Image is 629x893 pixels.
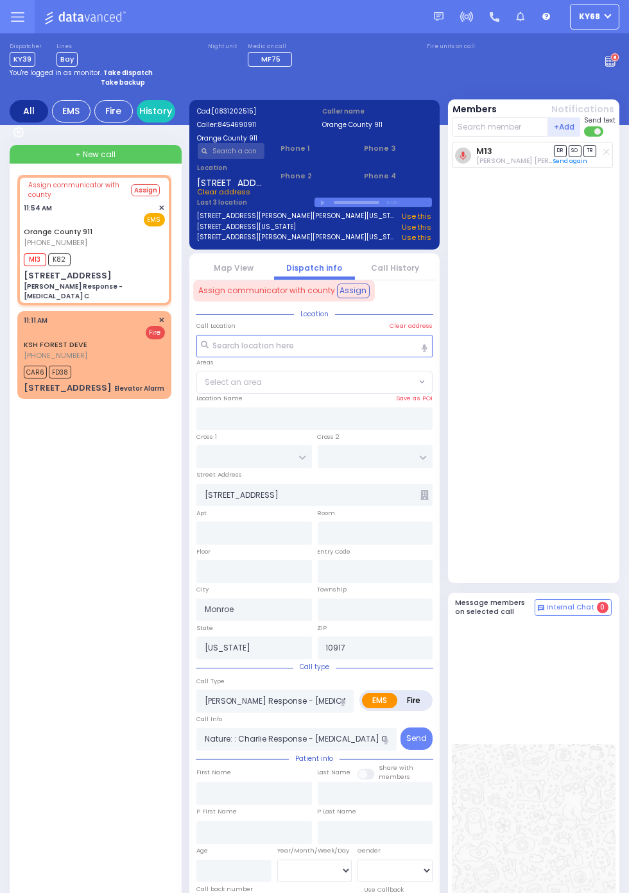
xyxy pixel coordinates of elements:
[456,599,535,615] h5: Message members on selected call
[196,394,243,403] label: Location Name
[554,145,567,157] span: DR
[24,269,112,282] div: [STREET_ADDRESS]
[293,662,336,672] span: Call type
[261,54,280,64] span: MF75
[196,509,207,518] label: Apt
[24,203,52,213] span: 11:54 AM
[579,11,600,22] span: ky68
[10,43,42,51] label: Dispatcher
[218,120,257,130] span: 8454690911
[597,602,608,613] span: 0
[103,68,153,78] strong: Take dispatch
[10,68,101,78] span: You're logged in as monitor.
[358,846,381,855] label: Gender
[390,321,433,330] label: Clear address
[137,100,175,123] a: History
[44,9,130,25] img: Logo
[364,143,431,154] span: Phone 3
[52,100,90,123] div: EMS
[280,143,348,154] span: Phone 1
[198,222,297,233] a: [STREET_ADDRESS][US_STATE]
[196,547,211,556] label: Floor
[198,120,307,130] label: Caller:
[24,282,165,301] div: [PERSON_NAME] Response - [MEDICAL_DATA] C
[477,156,590,166] span: Levy Friedman
[196,470,242,479] label: Street Address
[421,490,429,500] span: Other building occupants
[146,326,165,339] span: Fire
[196,585,209,594] label: City
[24,350,87,361] span: [PHONE_NUMBER]
[323,120,432,130] label: Orange County 911
[198,187,251,197] span: Clear address
[318,807,357,816] label: P Last Name
[551,103,614,116] button: Notifications
[453,103,497,116] button: Members
[159,315,165,326] span: ✕
[452,117,549,137] input: Search member
[401,727,433,750] button: Send
[584,115,616,125] span: Send text
[583,145,596,157] span: TR
[24,237,87,248] span: [PHONE_NUMBER]
[28,180,130,200] span: Assign communicator with county
[101,78,145,87] strong: Take backup
[10,100,48,123] div: All
[427,43,475,51] label: Fire units on call
[198,198,315,207] label: Last 3 location
[196,358,214,367] label: Areas
[196,807,237,816] label: P First Name
[372,262,420,273] a: Call History
[75,149,116,160] span: + New call
[24,316,47,325] span: 11:11 AM
[198,143,265,159] input: Search a contact
[584,125,605,138] label: Turn off text
[131,184,160,196] button: Assign
[94,100,133,123] div: Fire
[49,366,71,378] span: FD38
[397,693,431,708] label: Fire
[196,432,217,441] label: Cross 1
[198,133,307,143] label: Orange County 911
[24,253,46,266] span: M13
[24,339,87,350] a: KSH FOREST DEVE
[159,203,165,214] span: ✕
[205,377,262,388] span: Select an area
[318,624,327,633] label: ZIP
[364,171,431,182] span: Phone 4
[196,846,208,855] label: Age
[318,432,340,441] label: Cross 2
[402,222,432,233] a: Use this
[196,624,213,633] label: State
[248,43,296,51] label: Medic on call
[535,599,612,616] button: Internal Chat 0
[379,763,414,772] small: Share with
[196,677,225,686] label: Call Type
[402,232,432,243] a: Use this
[570,4,619,30] button: ky68
[198,211,399,222] a: [STREET_ADDRESS][PERSON_NAME][PERSON_NAME][US_STATE]
[198,176,265,187] span: [STREET_ADDRESS]
[289,754,340,763] span: Patient info
[402,211,432,222] a: Use this
[198,285,335,296] span: Assign communicator with county
[56,52,78,67] span: Bay
[196,768,231,777] label: First Name
[24,382,112,395] div: [STREET_ADDRESS]
[548,117,580,137] button: +Add
[287,262,343,273] a: Dispatch info
[323,106,432,116] label: Caller name
[547,603,594,612] span: Internal Chat
[56,43,78,51] label: Lines
[318,585,347,594] label: Township
[280,171,348,182] span: Phone 2
[24,366,47,378] span: CAR6
[115,384,165,393] div: Elevator Alarm
[277,846,352,855] div: Year/Month/Week/Day
[48,253,71,266] span: K82
[318,509,336,518] label: Room
[196,335,433,358] input: Search location here
[434,12,444,22] img: message.svg
[212,106,257,116] span: [0831202515]
[10,52,35,67] span: KY39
